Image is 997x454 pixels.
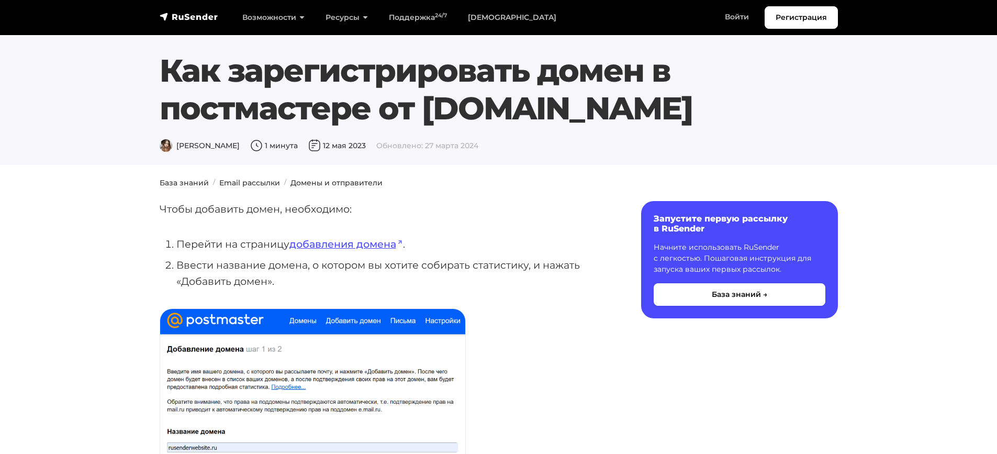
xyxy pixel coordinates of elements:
[176,236,608,252] li: Перейти на страницу .
[250,139,263,152] img: Время чтения
[232,7,315,28] a: Возможности
[308,139,321,152] img: Дата публикации
[641,201,838,318] a: Запустите первую рассылку в RuSender Начните использовать RuSender с легкостью. Пошаговая инструк...
[160,178,209,187] a: База знаний
[176,257,608,289] li: Ввести название домена, о котором вы хотите собирать статистику, и нажать «Добавить домен».
[160,52,838,127] h1: Как зарегистрировать домен в постмастере от [DOMAIN_NAME]
[654,242,825,275] p: Начните использовать RuSender с легкостью. Пошаговая инструкция для запуска ваших первых рассылок.
[160,12,218,22] img: RuSender
[153,178,844,189] nav: breadcrumb
[308,141,366,150] span: 12 мая 2023
[378,7,457,28] a: Поддержка24/7
[376,141,478,150] span: Обновлено: 27 марта 2024
[654,214,825,234] h6: Запустите первую рассылку в RuSender
[219,178,280,187] a: Email рассылки
[654,283,825,306] button: База знаний →
[315,7,378,28] a: Ресурсы
[457,7,567,28] a: [DEMOGRAPHIC_DATA]
[160,141,240,150] span: [PERSON_NAME]
[250,141,298,150] span: 1 минута
[765,6,838,29] a: Регистрация
[290,178,383,187] a: Домены и отправители
[289,238,403,250] a: добавления домена
[714,6,759,28] a: Войти
[160,201,608,217] p: Чтобы добавить домен, необходимо:
[435,12,447,19] sup: 24/7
